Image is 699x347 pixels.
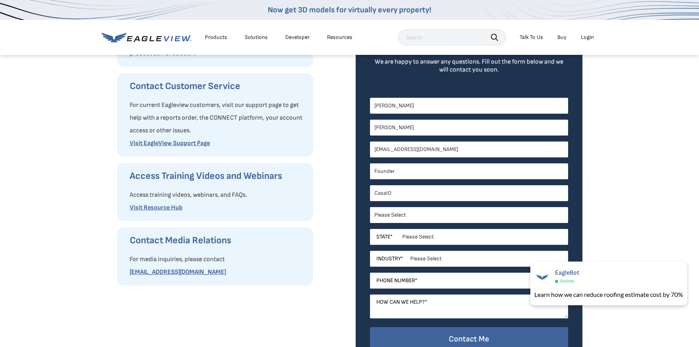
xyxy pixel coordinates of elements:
a: Now get 3D models for virtually every property! [268,5,431,15]
h3: Contact Media Relations [130,234,305,247]
p: For current Eagleview customers, visit our support page to get help with a reports order, the CON... [130,99,305,137]
a: Buy [557,34,567,41]
p: For media inquiries, please contact [130,253,305,266]
span: How can we help? [376,299,425,306]
a: Developer [285,34,310,41]
div: Products [205,34,227,41]
input: Search [398,29,506,45]
span: EagleBot [555,269,579,277]
a: [EMAIL_ADDRESS][DOMAIN_NAME] [130,268,226,276]
h3: Access Training Videos and Webinars [130,170,305,182]
div: Resources [327,34,352,41]
div: Solutions [245,34,268,41]
a: Visit Resource Hub [130,204,183,211]
h3: Contact Customer Service [130,80,305,93]
a: Visit EagleView Support Page [130,140,210,147]
div: Learn how we can reduce roofing estimate cost by 70% [534,290,683,299]
img: EagleBot [534,269,550,285]
div: Login [581,34,594,41]
div: Talk To Us [520,34,543,41]
span: Online [560,278,574,284]
div: We are happy to answer any questions. Fill out the form below and we will contact you soon. [370,58,568,74]
span: Phone Number [376,277,415,284]
span: State [376,233,390,240]
p: Access training videos, webinars, and FAQs. [130,189,305,202]
span: Industry [376,255,401,262]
